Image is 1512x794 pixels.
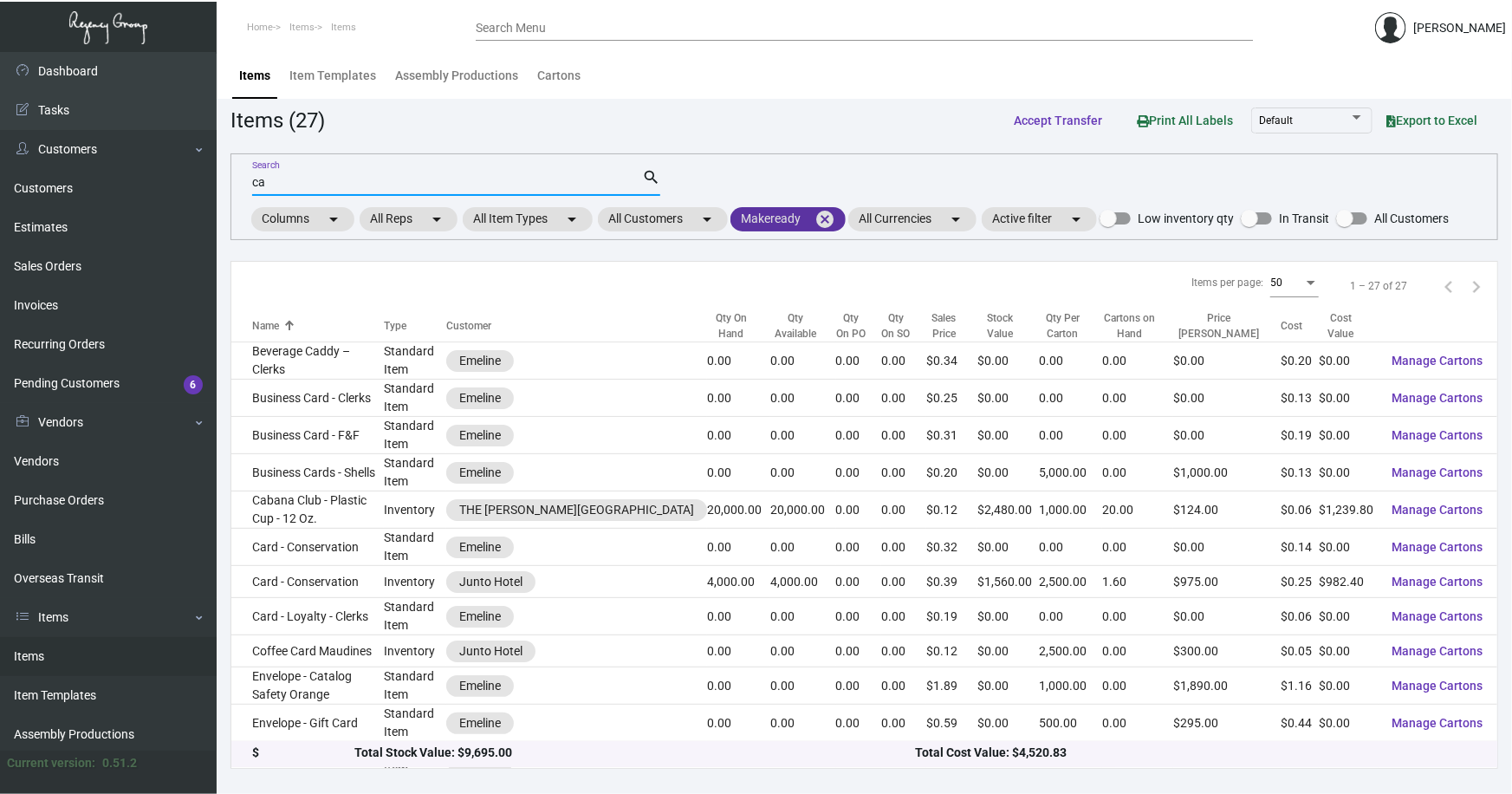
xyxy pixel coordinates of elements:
[1039,310,1087,342] div: Qty Per Carton
[1375,12,1406,43] img: admin@bootstrapmaster.com
[1270,277,1319,290] mat-select: Items per page:
[1000,105,1116,136] button: Accept Transfer
[459,464,501,482] div: Emeline
[881,635,926,667] td: 0.00
[770,635,835,667] td: 0.00
[1319,380,1379,417] td: $0.00
[231,598,384,635] td: Card - Loyalty - Clerks
[1173,491,1281,529] td: $124.00
[848,207,977,231] mat-chip: All Currencies
[1173,342,1281,380] td: $0.00
[1379,345,1497,376] button: Manage Cartons
[881,491,926,529] td: 0.00
[836,342,881,380] td: 0.00
[459,677,501,695] div: Emeline
[1138,208,1234,229] span: Low inventory qty
[1379,635,1497,667] button: Manage Cartons
[770,705,835,742] td: 0.00
[814,209,835,230] mat-icon: cancel
[1319,635,1379,667] td: $0.00
[1372,105,1491,136] button: Export to Excel
[1392,644,1483,658] span: Manage Cartons
[977,529,1039,566] td: $0.00
[1392,465,1483,479] span: Manage Cartons
[384,566,446,598] td: Inventory
[1039,529,1102,566] td: 0.00
[1281,318,1302,334] div: Cost
[881,566,926,598] td: 0.00
[289,67,376,85] div: Item Templates
[1281,318,1319,334] div: Cost
[1281,566,1319,598] td: $0.25
[1102,454,1173,491] td: 0.00
[384,491,446,529] td: Inventory
[1392,716,1483,730] span: Manage Cartons
[982,207,1097,231] mat-chip: Active filter
[915,745,1476,763] div: Total Cost Value: $4,520.83
[251,207,354,231] mat-chip: Columns
[707,635,770,667] td: 0.00
[331,22,356,33] span: Items
[1281,417,1319,454] td: $0.19
[1270,277,1282,289] span: 50
[1463,272,1490,300] button: Next page
[1281,342,1319,380] td: $0.20
[977,310,1023,342] div: Stock Value
[459,389,501,407] div: Emeline
[881,705,926,742] td: 0.00
[836,310,881,342] div: Qty On PO
[926,310,962,342] div: Sales Price
[1173,310,1265,342] div: Price [PERSON_NAME]
[1281,529,1319,566] td: $0.14
[1102,380,1173,417] td: 0.00
[770,417,835,454] td: 0.00
[926,454,977,491] td: $0.20
[598,207,728,231] mat-chip: All Customers
[1319,667,1379,705] td: $0.00
[1319,598,1379,635] td: $0.00
[1392,679,1483,693] span: Manage Cartons
[836,635,881,667] td: 0.00
[1173,566,1281,598] td: $975.00
[836,454,881,491] td: 0.00
[102,754,137,772] div: 0.51.2
[945,209,966,230] mat-icon: arrow_drop_down
[231,342,384,380] td: Beverage Caddy – Clerks
[1137,114,1233,127] span: Print All Labels
[384,342,446,380] td: Standard Item
[360,207,457,231] mat-chip: All Reps
[1379,382,1497,413] button: Manage Cartons
[1379,420,1497,451] button: Manage Cartons
[1279,208,1329,229] span: In Transit
[977,454,1039,491] td: $0.00
[836,705,881,742] td: 0.00
[459,642,522,661] div: Junto Hotel
[252,318,384,334] div: Name
[1281,705,1319,742] td: $0.44
[770,310,820,342] div: Qty Available
[1281,667,1319,705] td: $1.16
[1281,598,1319,635] td: $0.06
[926,529,977,566] td: $0.32
[1102,566,1173,598] td: 1.60
[1281,635,1319,667] td: $0.05
[384,635,446,667] td: Inventory
[697,209,717,230] mat-icon: arrow_drop_down
[977,380,1039,417] td: $0.00
[770,667,835,705] td: 0.00
[770,380,835,417] td: 0.00
[561,209,582,230] mat-icon: arrow_drop_down
[707,342,770,380] td: 0.00
[926,491,977,529] td: $0.12
[1173,598,1281,635] td: $0.00
[231,566,384,598] td: Card - Conservation
[1379,566,1497,597] button: Manage Cartons
[1379,531,1497,563] button: Manage Cartons
[926,667,977,705] td: $1.89
[1319,454,1379,491] td: $0.00
[926,566,977,598] td: $0.39
[1102,598,1173,635] td: 0.00
[231,667,384,705] td: Envelope - Catalog Safety Orange
[289,22,315,33] span: Items
[1173,417,1281,454] td: $0.00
